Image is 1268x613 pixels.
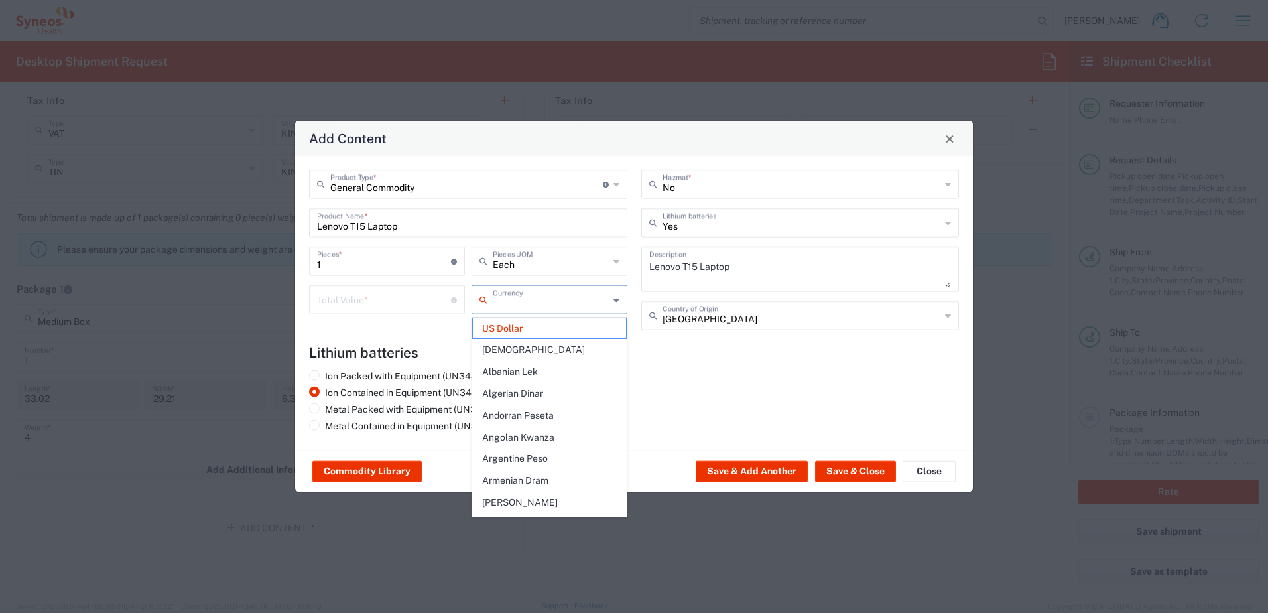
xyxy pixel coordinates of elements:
span: Australian Dollar [473,514,626,535]
label: Ion Contained in Equipment (UN3481, PI967) [309,387,515,399]
span: [PERSON_NAME] [473,492,626,513]
button: Save & Close [815,461,896,482]
span: Andorran Peseta [473,405,626,426]
button: Close [940,129,959,148]
button: Save & Add Another [696,461,808,482]
span: Armenian Dram [473,470,626,491]
button: Close [903,461,956,482]
h4: Add Content [309,129,387,148]
button: Commodity Library [312,461,422,482]
span: Albanian Lek [473,362,626,382]
span: Algerian Dinar [473,383,626,404]
label: Metal Packed with Equipment (UN3091, PI969) [309,403,525,415]
span: Angolan Kwanza [473,427,626,448]
label: Metal Contained in Equipment (UN3091, PI970) [309,420,525,432]
label: Ion Packed with Equipment (UN3481, PI966) [309,370,514,382]
span: [DEMOGRAPHIC_DATA] [473,340,626,360]
span: US Dollar [473,318,626,339]
h4: Lithium batteries [309,344,959,361]
span: Argentine Peso [473,448,626,469]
